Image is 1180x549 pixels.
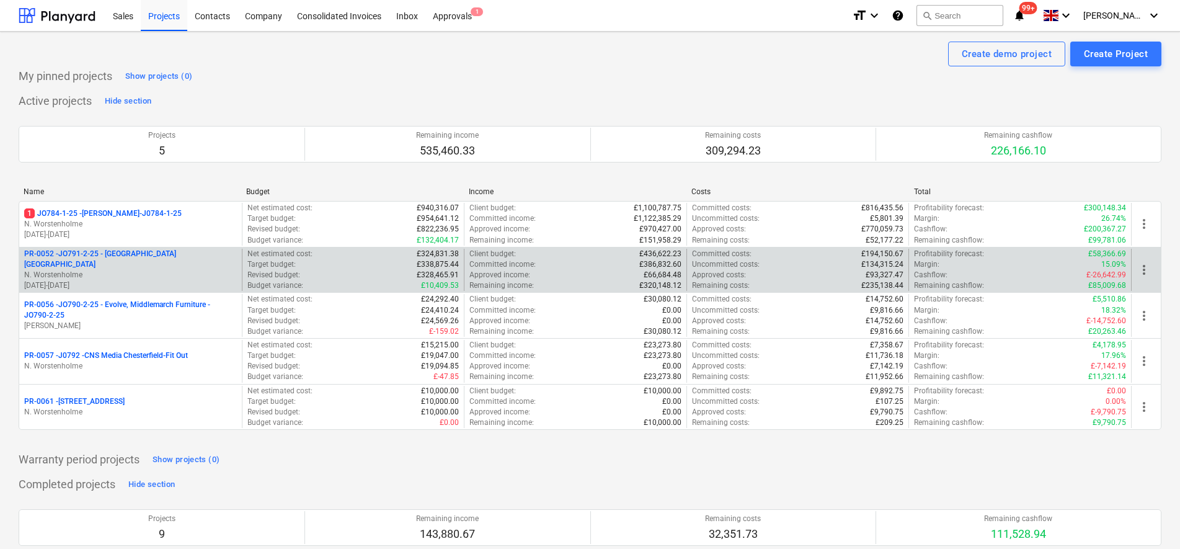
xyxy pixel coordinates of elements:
div: Create demo project [962,46,1052,62]
p: £10,000.00 [644,386,681,396]
p: Approved costs : [692,270,746,280]
p: Remaining costs : [692,280,750,291]
iframe: Chat Widget [1118,489,1180,549]
p: Remaining income [416,514,479,524]
p: £-9,790.75 [1091,407,1126,417]
p: Cashflow : [914,316,947,326]
p: £324,831.38 [417,249,459,259]
p: Profitability forecast : [914,386,984,396]
p: Client budget : [469,203,516,213]
div: Hide section [128,478,175,492]
p: £940,316.07 [417,203,459,213]
span: more_vert [1137,216,1151,231]
p: £-7,142.19 [1091,361,1126,372]
p: Cashflow : [914,407,947,417]
p: Committed income : [469,396,536,407]
p: £1,100,787.75 [634,203,681,213]
p: £10,000.00 [421,386,459,396]
p: Approved costs : [692,407,746,417]
p: £14,752.60 [866,316,903,326]
i: keyboard_arrow_down [1147,8,1161,23]
p: Committed income : [469,305,536,316]
p: £209.25 [876,417,903,428]
p: Projects [148,514,175,524]
p: Uncommitted costs : [692,350,760,361]
p: 17.96% [1101,350,1126,361]
p: Warranty period projects [19,452,140,467]
p: £11,952.66 [866,372,903,382]
p: Committed costs : [692,294,752,305]
p: Remaining cashflow : [914,280,984,291]
p: 26.74% [1101,213,1126,224]
p: £328,465.91 [417,270,459,280]
p: £9,892.75 [870,386,903,396]
div: Hide section [105,94,151,109]
p: £93,327.47 [866,270,903,280]
span: 1 [24,208,35,218]
p: £-14,752.60 [1086,316,1126,326]
p: £151,958.29 [639,235,681,246]
p: £10,000.00 [644,417,681,428]
p: [DATE] - [DATE] [24,280,237,291]
p: Active projects [19,94,92,109]
p: Remaining income [416,130,479,141]
p: Committed income : [469,350,536,361]
button: Search [916,5,1003,26]
p: Target budget : [247,213,296,224]
p: Uncommitted costs : [692,259,760,270]
p: £24,569.26 [421,316,459,326]
p: JO784-1-25 - [PERSON_NAME]-J0784-1-25 [24,208,182,219]
p: Budget variance : [247,417,303,428]
p: [PERSON_NAME] [24,321,237,331]
p: £0.00 [662,407,681,417]
div: PR-0052 -JO791-2-25 - [GEOGRAPHIC_DATA] [GEOGRAPHIC_DATA]N. Worstenholme[DATE]-[DATE] [24,249,237,292]
p: N. Worstenholme [24,270,237,280]
p: Remaining income : [469,417,534,428]
p: Margin : [914,213,939,224]
p: Remaining cashflow : [914,372,984,382]
p: £10,409.53 [421,280,459,291]
p: Margin : [914,259,939,270]
p: Remaining income : [469,280,534,291]
p: 111,528.94 [984,527,1052,542]
p: £52,177.22 [866,235,903,246]
p: £770,059.73 [861,224,903,234]
div: 1JO784-1-25 -[PERSON_NAME]-J0784-1-25N. Worstenholme[DATE]-[DATE] [24,208,237,240]
p: Approved costs : [692,361,746,372]
p: £99,781.06 [1088,235,1126,246]
p: £0.00 [662,361,681,372]
p: £194,150.67 [861,249,903,259]
p: Committed income : [469,259,536,270]
p: £24,292.40 [421,294,459,305]
p: £19,047.00 [421,350,459,361]
p: Client budget : [469,294,516,305]
p: £23,273.80 [644,372,681,382]
p: £235,138.44 [861,280,903,291]
p: Profitability forecast : [914,249,984,259]
button: Show projects (0) [122,66,195,86]
span: [PERSON_NAME] [1083,11,1145,20]
p: £85,009.68 [1088,280,1126,291]
p: Target budget : [247,350,296,361]
p: Remaining costs : [692,326,750,337]
p: £107.25 [876,396,903,407]
i: keyboard_arrow_down [1058,8,1073,23]
div: PR-0061 -[STREET_ADDRESS]N. Worstenholme [24,396,237,417]
p: Remaining costs [705,514,761,524]
span: search [922,11,932,20]
p: 15.09% [1101,259,1126,270]
p: £9,816.66 [870,305,903,316]
p: Remaining costs [705,130,761,141]
p: Net estimated cost : [247,386,313,396]
p: £10,000.00 [421,396,459,407]
p: PR-0052 - JO791-2-25 - [GEOGRAPHIC_DATA] [GEOGRAPHIC_DATA] [24,249,237,270]
p: 18.32% [1101,305,1126,316]
p: £-159.02 [429,326,459,337]
p: Approved costs : [692,224,746,234]
i: format_size [852,8,867,23]
p: Committed costs : [692,203,752,213]
p: Profitability forecast : [914,340,984,350]
p: Remaining cashflow : [914,235,984,246]
p: Margin : [914,305,939,316]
